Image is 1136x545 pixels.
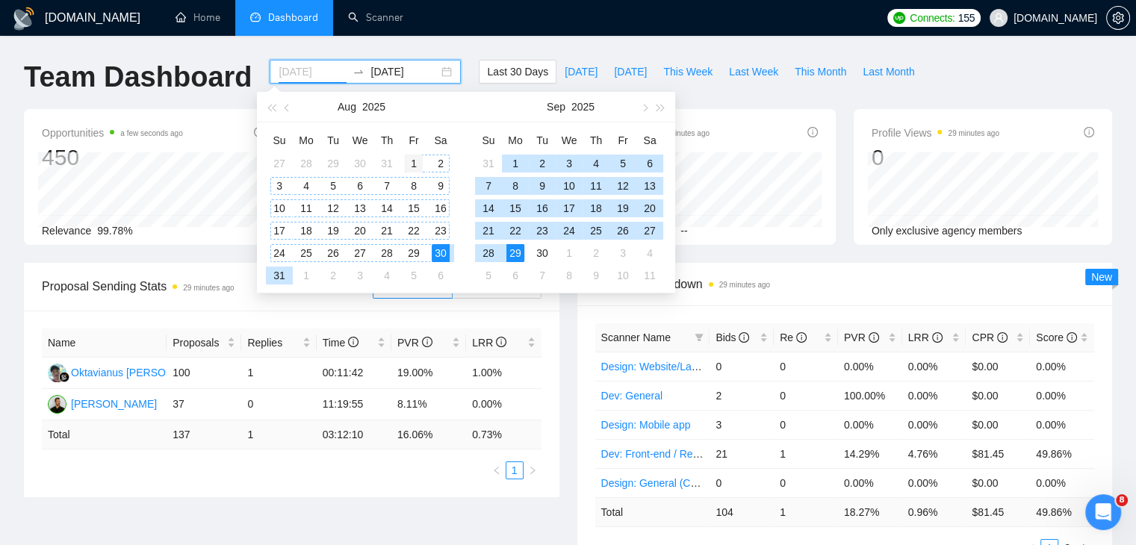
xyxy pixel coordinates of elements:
td: 2025-10-06 [502,264,529,287]
td: 2025-07-29 [320,152,347,175]
a: Design: General (Custom) [601,477,723,489]
td: 2025-09-02 [529,152,556,175]
div: 14 [378,199,396,217]
div: 31 [378,155,396,172]
td: 100.00% [838,381,902,410]
div: 28 [297,155,315,172]
th: Sa [636,128,663,152]
td: 0.00% [1030,381,1094,410]
td: 2025-07-30 [347,152,373,175]
td: 2025-10-09 [583,264,609,287]
time: 29 minutes ago [719,281,770,289]
div: 2 [533,155,551,172]
div: 2 [587,244,605,262]
td: 2025-09-04 [583,152,609,175]
span: info-circle [496,337,506,347]
span: Relevance [42,225,91,237]
span: dashboard [250,12,261,22]
td: 2025-09-06 [636,152,663,175]
span: Bids [716,331,749,343]
span: Re [780,331,807,343]
td: 2025-08-22 [400,219,427,242]
li: 1 [506,461,524,479]
span: Score [1036,331,1076,343]
td: 2025-08-17 [266,219,293,242]
span: info-circle [254,127,264,137]
div: 30 [432,244,450,262]
div: 5 [405,267,423,284]
div: 2 [324,267,342,284]
div: 4 [297,177,315,195]
th: Tu [529,128,556,152]
td: 2025-09-01 [502,152,529,175]
span: Invitations [595,124,710,142]
div: 5 [324,177,342,195]
td: 1 [241,358,316,389]
td: 2025-09-23 [529,219,556,242]
td: 2025-09-18 [583,197,609,219]
span: to [353,66,364,78]
div: 15 [506,199,524,217]
span: left [492,466,501,475]
td: 2025-09-05 [609,152,636,175]
span: right [528,466,537,475]
td: 0 [774,352,838,381]
div: 14 [479,199,497,217]
span: CPR [972,331,1007,343]
div: 6 [351,177,369,195]
span: PVR [397,337,432,349]
button: Last Month [854,60,922,84]
td: 2025-08-21 [373,219,400,242]
span: swap-right [353,66,364,78]
span: info-circle [932,332,943,343]
div: 5 [479,267,497,284]
button: Last Week [721,60,786,84]
span: filter [695,333,704,342]
span: Connects: [910,10,955,26]
span: info-circle [796,332,807,343]
div: [PERSON_NAME] [71,396,157,412]
td: 2025-09-04 [373,264,400,287]
td: 2025-08-07 [373,175,400,197]
a: RB[PERSON_NAME] [48,397,157,409]
a: OOOktavianus [PERSON_NAME] Tape [48,366,238,378]
td: 2025-10-02 [583,242,609,264]
td: 2025-09-15 [502,197,529,219]
span: Last Month [863,63,914,80]
div: 7 [479,177,497,195]
td: 2025-08-13 [347,197,373,219]
div: 23 [533,222,551,240]
td: 0.00% [1030,352,1094,381]
button: setting [1106,6,1130,30]
span: This Week [663,63,713,80]
a: setting [1106,12,1130,24]
div: 1 [297,267,315,284]
button: Last 30 Days [479,60,556,84]
div: 11 [297,199,315,217]
div: 8 [506,177,524,195]
div: 5 [614,155,632,172]
a: Design: Website/Landing (Custom) [601,361,763,373]
img: RB [48,395,66,414]
div: 450 [42,143,183,172]
td: 0.00% [902,352,966,381]
time: 29 minutes ago [659,129,710,137]
td: 0 [710,352,774,381]
button: Aug [338,92,356,122]
span: Scanner Breakdown [595,275,1095,293]
td: 2025-08-16 [427,197,454,219]
td: 2025-10-03 [609,242,636,264]
a: 1 [506,462,523,479]
span: Proposals [173,334,224,351]
td: 2025-08-27 [347,242,373,264]
div: 22 [405,222,423,240]
div: 31 [479,155,497,172]
th: Proposals [167,328,241,358]
td: $0.00 [966,352,1030,381]
th: We [347,128,373,152]
td: 2025-08-01 [400,152,427,175]
td: 2025-07-28 [293,152,320,175]
div: 25 [297,244,315,262]
td: 0.00% [902,381,966,410]
div: 18 [587,199,605,217]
